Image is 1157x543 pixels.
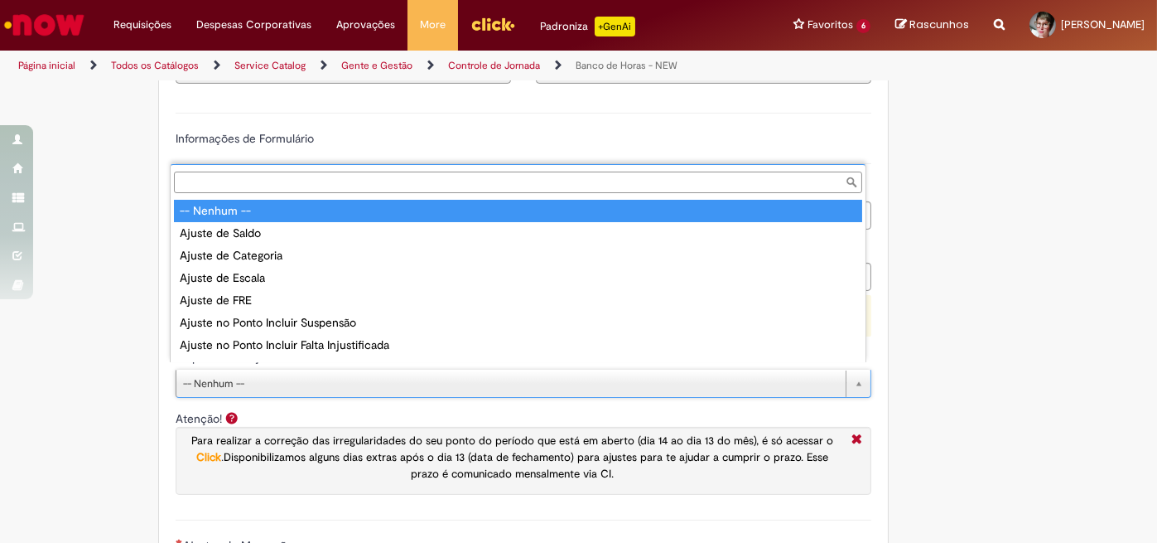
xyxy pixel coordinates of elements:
[174,289,862,312] div: Ajuste de FRE
[174,200,862,222] div: -- Nenhum --
[174,356,862,379] div: Ajuste no Ponto Marcação Invertida/Irregular
[171,196,865,362] ul: Tipo de correção
[174,312,862,334] div: Ajuste no Ponto Incluir Suspensão
[174,334,862,356] div: Ajuste no Ponto Incluir Falta Injustificada
[174,267,862,289] div: Ajuste de Escala
[174,222,862,245] div: Ajuste de Saldo
[174,245,862,267] div: Ajuste de Categoria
